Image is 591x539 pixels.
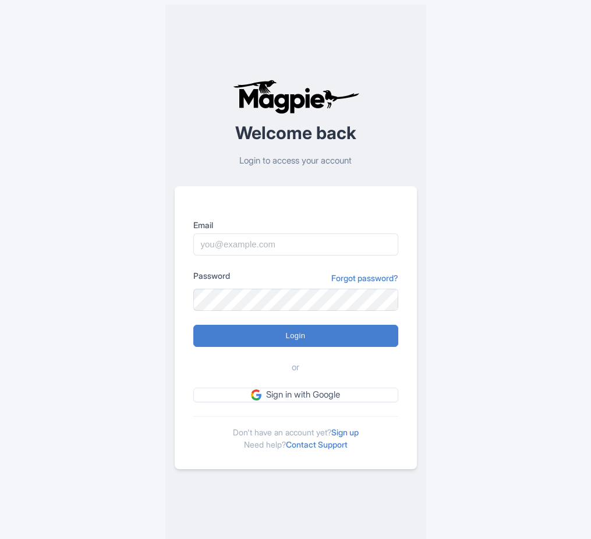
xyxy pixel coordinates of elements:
span: or [292,361,299,374]
div: Don't have an account yet? Need help? [193,416,398,451]
label: Email [193,219,398,231]
img: google.svg [251,389,261,400]
input: you@example.com [193,233,398,256]
a: Sign up [331,427,359,437]
label: Password [193,269,230,282]
h2: Welcome back [175,123,417,143]
img: logo-ab69f6fb50320c5b225c76a69d11143b.png [230,79,361,114]
input: Login [193,325,398,347]
p: Login to access your account [175,154,417,168]
a: Contact Support [286,439,348,449]
a: Sign in with Google [193,388,398,402]
a: Forgot password? [331,272,398,284]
